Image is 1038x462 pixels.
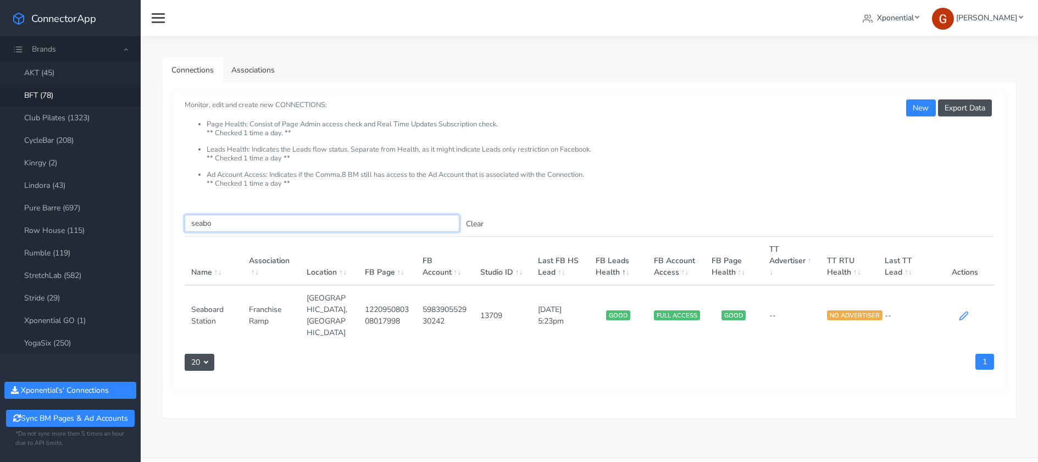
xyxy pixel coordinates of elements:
[6,410,134,427] button: Sync BM Pages & Ad Accounts
[531,237,589,286] th: Last FB HS Lead
[207,171,994,188] li: Ad Account Access: Indicates if the Comma,8 BM still has access to the Ad Account that is associa...
[928,8,1027,28] a: [PERSON_NAME]
[606,310,630,320] span: GOOD
[721,310,746,320] span: GOOD
[185,91,994,188] small: Monitor, edit and create new CONNECTIONS:
[31,12,96,25] span: ConnectorApp
[474,237,531,286] th: Studio ID
[827,310,882,320] span: NO ADVERTISER
[474,285,531,345] td: 13709
[459,215,490,232] button: Clear
[15,430,125,448] small: *Do not sync more then 5 times an hour due to API limits.
[207,120,994,146] li: Page Health: Consist of Page Admin access check and Real Time Updates Subscription check. ** Chec...
[300,285,358,345] td: [GEOGRAPHIC_DATA],[GEOGRAPHIC_DATA]
[877,13,914,23] span: Xponential
[647,237,705,286] th: FB Account Access
[185,285,242,345] td: Seaboard Station
[531,285,589,345] td: [DATE] 5:23pm
[975,354,994,370] a: 1
[820,237,878,286] th: TT RTU Health
[416,285,474,345] td: 598390552930242
[358,237,416,286] th: FB Page
[705,237,763,286] th: FB Page Health
[358,285,416,345] td: 122095080308017998
[763,285,820,345] td: --
[242,285,300,345] td: Franchise Ramp
[185,237,242,286] th: Name
[878,285,936,345] td: --
[763,237,820,286] th: TT Advertiser
[300,237,358,286] th: Location
[956,13,1017,23] span: [PERSON_NAME]
[185,215,459,232] input: enter text you want to search
[858,8,924,28] a: Xponential
[936,237,994,286] th: Actions
[589,237,647,286] th: FB Leads Health
[223,58,284,82] a: Associations
[163,58,223,82] a: Connections
[32,44,56,54] span: Brands
[906,99,935,116] button: New
[938,99,992,116] button: Export Data
[4,382,136,399] button: Xponential's' Connections
[242,237,300,286] th: Association
[878,237,936,286] th: Last TT Lead
[654,310,700,320] span: FULL ACCESS
[185,354,214,371] button: 20
[207,146,994,171] li: Leads Health: Indicates the Leads flow status. Separate from Health, as it might indicate Leads o...
[416,237,474,286] th: FB Account
[932,8,954,30] img: Greg Clemmons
